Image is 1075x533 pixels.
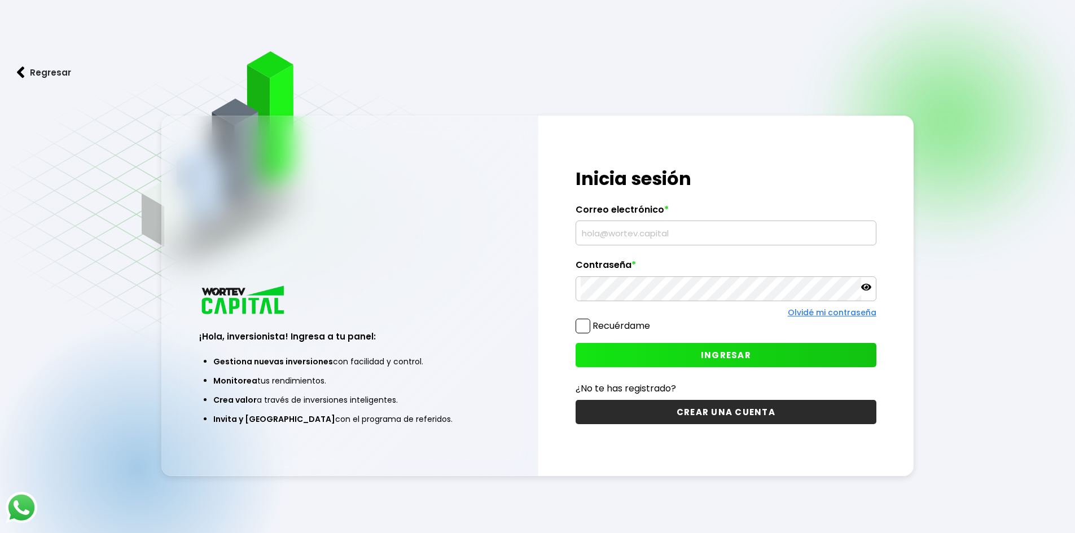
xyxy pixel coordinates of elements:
[213,352,486,371] li: con facilidad y control.
[213,390,486,409] li: a través de inversiones inteligentes.
[213,394,257,406] span: Crea valor
[199,284,288,318] img: logo_wortev_capital
[788,307,876,318] a: Olvidé mi contraseña
[213,409,486,429] li: con el programa de referidos.
[581,221,871,245] input: hola@wortev.capital
[17,67,25,78] img: flecha izquierda
[213,413,335,425] span: Invita y [GEOGRAPHIC_DATA]
[701,349,751,361] span: INGRESAR
[576,343,876,367] button: INGRESAR
[576,381,876,424] a: ¿No te has registrado?CREAR UNA CUENTA
[576,400,876,424] button: CREAR UNA CUENTA
[576,204,876,221] label: Correo electrónico
[213,371,486,390] li: tus rendimientos.
[593,319,650,332] label: Recuérdame
[6,492,37,523] img: logos_whatsapp-icon.242b2217.svg
[213,375,257,386] span: Monitorea
[199,330,500,343] h3: ¡Hola, inversionista! Ingresa a tu panel:
[576,165,876,192] h1: Inicia sesión
[213,356,333,367] span: Gestiona nuevas inversiones
[576,259,876,276] label: Contraseña
[576,381,876,395] p: ¿No te has registrado?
